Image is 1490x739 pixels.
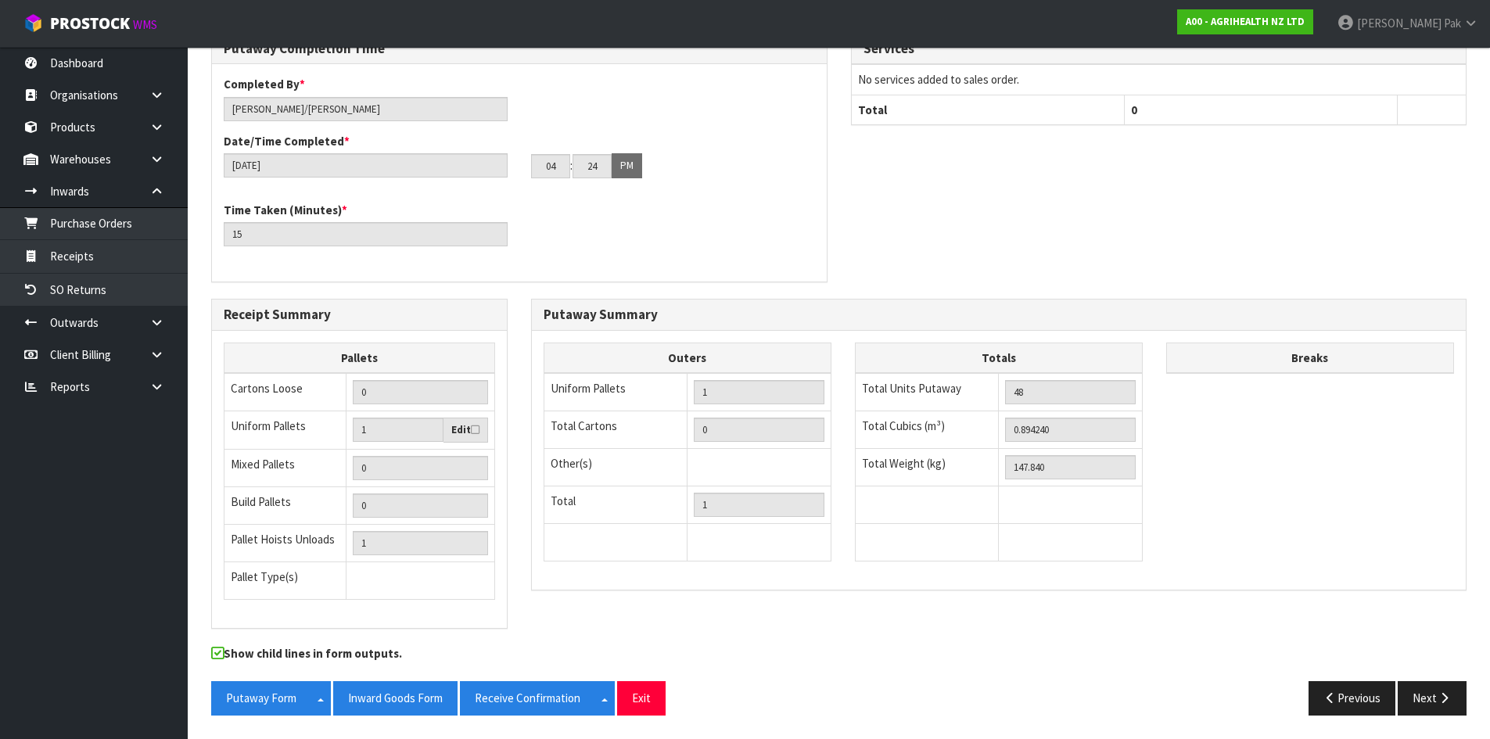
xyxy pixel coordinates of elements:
span: [PERSON_NAME] [1357,16,1442,30]
label: Completed By [224,76,305,92]
th: Total [852,95,1125,124]
input: Uniform Pallets [353,418,443,442]
td: Uniform Pallets [544,373,688,411]
td: Total [544,486,688,524]
input: HH [531,154,570,178]
td: Uniform Pallets [224,411,346,450]
h3: Putaway Summary [544,307,1454,322]
button: Exit [617,681,666,715]
td: Total Cartons [544,411,688,449]
td: Other(s) [544,449,688,486]
input: Manual [353,493,488,518]
th: Pallets [224,343,495,373]
small: WMS [133,17,157,32]
input: MM [573,154,612,178]
button: Putaway Form [211,681,311,715]
td: : [570,153,573,178]
input: OUTERS TOTAL = CTN [694,418,824,442]
button: Receive Confirmation [460,681,595,715]
input: Date/Time completed [224,153,508,178]
input: UNIFORM P + MIXED P + BUILD P [353,531,488,555]
td: No services added to sales order. [852,65,1467,95]
td: Total Weight (kg) [855,449,999,486]
label: Edit [451,422,479,438]
h3: Putaway Completion Time [224,41,815,56]
td: Cartons Loose [224,373,346,411]
th: Outers [544,343,831,373]
input: UNIFORM P LINES [694,380,824,404]
strong: A00 - AGRIHEALTH NZ LTD [1186,15,1305,28]
td: Build Pallets [224,486,346,524]
td: Total Units Putaway [855,373,999,411]
th: Breaks [1166,343,1453,373]
img: cube-alt.png [23,13,43,33]
button: Next [1398,681,1467,715]
label: Date/Time Completed [224,133,350,149]
span: ProStock [50,13,130,34]
td: Mixed Pallets [224,449,346,486]
input: Manual [353,456,488,480]
input: TOTAL PACKS [694,493,824,517]
input: Time Taken [224,222,508,246]
label: Show child lines in form outputs. [211,645,402,665]
th: Totals [855,343,1142,373]
td: Total Cubics (m³) [855,411,999,449]
input: Manual [353,380,488,404]
button: Inward Goods Form [333,681,458,715]
button: PM [612,153,642,178]
a: A00 - AGRIHEALTH NZ LTD [1177,9,1313,34]
span: Pak [1444,16,1461,30]
td: Pallet Type(s) [224,561,346,599]
label: Time Taken (Minutes) [224,202,347,218]
span: 0 [1131,102,1137,117]
td: Pallet Hoists Unloads [224,524,346,561]
h3: Receipt Summary [224,307,495,322]
h3: Services [863,41,1455,56]
button: Previous [1309,681,1396,715]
